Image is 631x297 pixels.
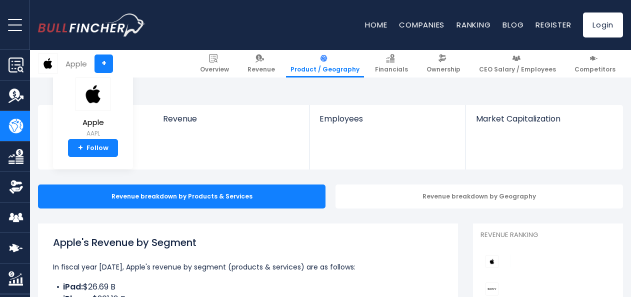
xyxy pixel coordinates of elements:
a: Blog [502,19,523,30]
a: Revenue [243,50,279,77]
span: Revenue [247,65,275,73]
li: $26.69 B [53,281,443,293]
a: Register [535,19,571,30]
small: AAPL [75,129,110,138]
a: Competitors [570,50,620,77]
img: Apple competitors logo [485,255,498,268]
a: Product / Geography [286,50,364,77]
span: Employees [319,114,455,123]
a: Home [365,19,387,30]
span: CEO Salary / Employees [479,65,556,73]
a: Employees [309,105,465,140]
span: Market Capitalization [476,114,612,123]
img: AAPL logo [38,54,57,73]
a: Ownership [422,50,465,77]
p: In fiscal year [DATE], Apple's revenue by segment (products & services) are as follows: [53,261,443,273]
a: CEO Salary / Employees [474,50,560,77]
span: Competitors [574,65,615,73]
a: Market Capitalization [466,105,622,140]
a: Apple AAPL [75,77,111,139]
a: Ranking [456,19,490,30]
img: Ownership [8,179,23,194]
a: Companies [399,19,444,30]
div: Apple [65,58,87,69]
span: Apple [75,118,110,127]
div: Revenue breakdown by Products & Services [38,184,325,208]
img: Sony Group Corporation competitors logo [485,282,498,295]
a: Go to homepage [38,13,145,36]
strong: + [78,143,83,152]
span: Revenue [163,114,299,123]
a: Overview [195,50,233,77]
a: Revenue [153,105,309,140]
a: +Follow [68,139,118,157]
b: iPad: [63,281,83,292]
a: Financials [370,50,412,77]
span: Overview [200,65,229,73]
a: + [94,54,113,73]
a: Login [583,12,623,37]
span: Ownership [426,65,460,73]
div: Revenue breakdown by Geography [335,184,623,208]
h1: Apple's Revenue by Segment [53,235,443,250]
span: Product / Geography [290,65,359,73]
img: bullfincher logo [38,13,145,36]
span: Financials [375,65,408,73]
p: Revenue Ranking [480,231,615,239]
img: AAPL logo [75,77,110,111]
